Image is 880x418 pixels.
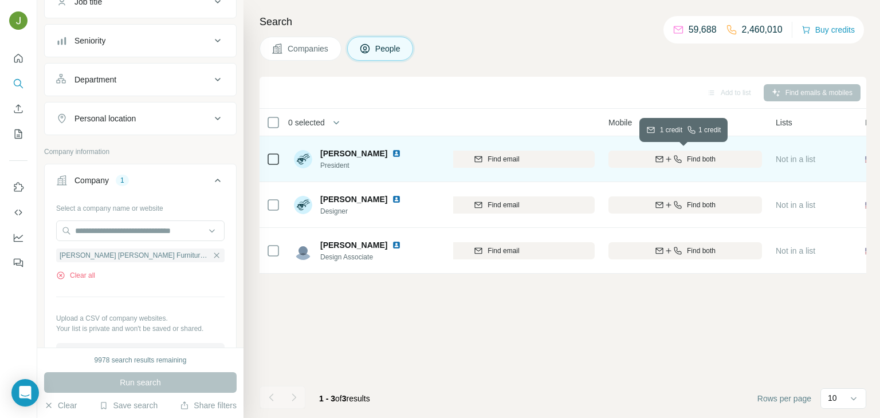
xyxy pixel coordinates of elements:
img: LinkedIn logo [392,195,401,204]
p: 2,460,010 [742,23,783,37]
span: Find email [488,154,519,164]
span: 🇺🇸 [865,153,875,165]
button: My lists [9,124,27,144]
img: LinkedIn logo [392,240,401,250]
span: Designer [320,206,415,216]
span: 3 [342,394,347,403]
button: Find email [399,196,595,214]
button: Share filters [180,400,237,411]
p: Your list is private and won't be saved or shared. [56,324,225,334]
span: Mobile [608,117,632,128]
button: Find both [608,151,762,168]
p: Company information [44,147,237,157]
span: Find email [488,246,519,256]
span: 🇺🇸 [865,245,875,257]
img: Avatar [294,150,312,168]
span: Not in a list [776,246,815,255]
button: Search [9,73,27,94]
div: Company [74,175,109,186]
button: Upload a list of companies [56,343,225,364]
span: Find both [687,200,716,210]
button: Find both [608,242,762,259]
span: [PERSON_NAME] [320,194,387,205]
button: Find email [399,242,595,259]
p: 59,688 [689,23,717,37]
img: Avatar [9,11,27,30]
button: Company1 [45,167,236,199]
span: Not in a list [776,155,815,164]
button: Find both [608,196,762,214]
span: Rows per page [757,393,811,404]
button: Feedback [9,253,27,273]
span: [PERSON_NAME] [320,239,387,251]
button: Use Surfe API [9,202,27,223]
span: 🇺🇸 [865,199,875,211]
div: Open Intercom Messenger [11,379,39,407]
div: Select a company name or website [56,199,225,214]
span: [PERSON_NAME] [320,148,387,159]
span: People [375,43,402,54]
h4: Search [260,14,866,30]
span: 1 - 3 [319,394,335,403]
p: Upload a CSV of company websites. [56,313,225,324]
button: Find email [399,151,595,168]
span: Find both [687,246,716,256]
button: Clear [44,400,77,411]
button: Enrich CSV [9,98,27,119]
button: Dashboard [9,227,27,248]
span: President [320,160,415,171]
img: Avatar [294,196,312,214]
div: Seniority [74,35,105,46]
button: Use Surfe on LinkedIn [9,177,27,198]
span: Find email [488,200,519,210]
p: 10 [828,392,837,404]
button: Save search [99,400,158,411]
div: Department [74,74,116,85]
button: Quick start [9,48,27,69]
span: [PERSON_NAME] [PERSON_NAME] Furniture Company [60,250,210,261]
span: results [319,394,370,403]
span: Design Associate [320,252,415,262]
button: Clear all [56,270,95,281]
div: Personal location [74,113,136,124]
button: Seniority [45,27,236,54]
span: Not in a list [776,200,815,210]
span: of [335,394,342,403]
button: Department [45,66,236,93]
img: LinkedIn logo [392,149,401,158]
span: Companies [288,43,329,54]
button: Buy credits [802,22,855,38]
span: Lists [776,117,792,128]
div: 9978 search results remaining [95,355,187,365]
span: Find both [687,154,716,164]
img: Avatar [294,242,312,260]
span: 0 selected [288,117,325,128]
button: Personal location [45,105,236,132]
div: 1 [116,175,129,186]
